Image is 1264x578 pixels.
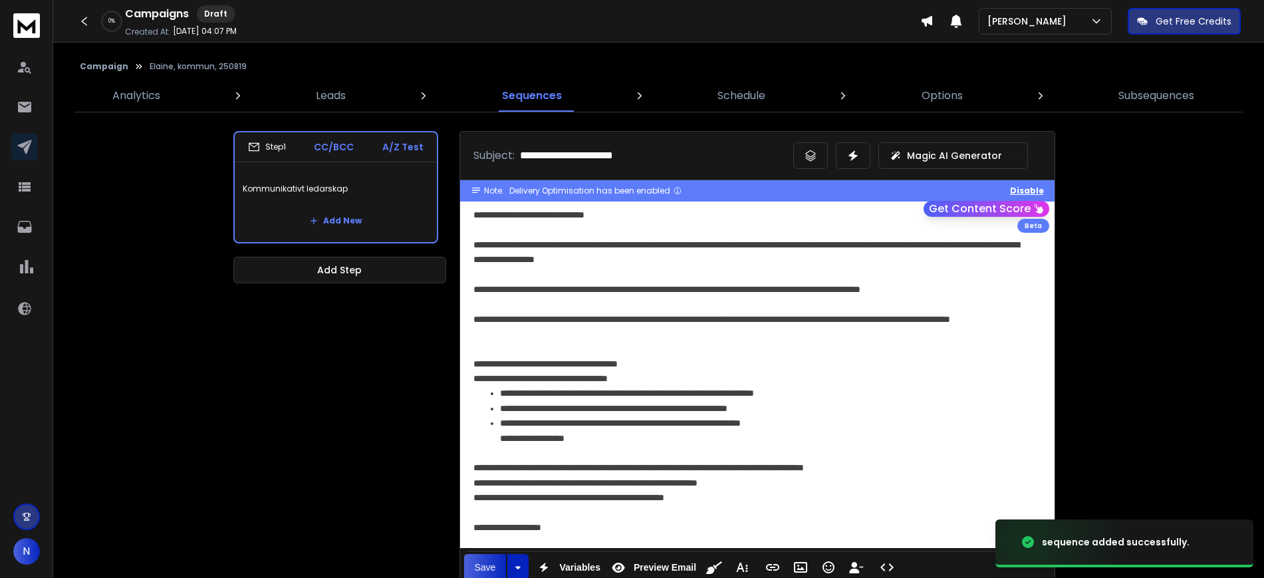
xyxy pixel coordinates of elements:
p: Leads [316,88,346,104]
p: Elaine, kommun, 250819 [150,61,247,72]
span: Preview Email [631,562,699,573]
button: Get Content Score [924,201,1049,217]
p: CC/BCC [314,140,354,154]
button: Magic AI Generator [878,142,1028,169]
button: Campaign [80,61,128,72]
div: Step 1 [248,141,286,153]
p: Sequences [502,88,562,104]
p: [PERSON_NAME] [987,15,1072,28]
button: Add Step [233,257,446,283]
div: Beta [1017,219,1049,233]
li: Step1CC/BCCA/Z TestKommunikativt ledarskapAdd New [233,131,438,243]
a: Schedule [709,80,773,112]
button: Add New [299,208,372,234]
p: Subsequences [1118,88,1194,104]
div: Delivery Optimisation has been enabled [509,186,682,196]
p: Created At: [125,27,170,37]
h1: Campaigns [125,6,189,22]
span: Note: [484,186,504,196]
button: Disable [1010,186,1044,196]
a: Subsequences [1110,80,1202,112]
div: Draft [197,5,235,23]
p: Magic AI Generator [907,149,1002,162]
button: Get Free Credits [1128,8,1241,35]
a: Leads [308,80,354,112]
p: Analytics [112,88,160,104]
p: Get Free Credits [1156,15,1231,28]
p: Subject: [473,148,515,164]
p: Schedule [717,88,765,104]
p: Kommunikativt ledarskap [243,170,429,208]
span: Variables [557,562,603,573]
a: Options [914,80,971,112]
p: [DATE] 04:07 PM [173,26,237,37]
div: sequence added successfully. [1042,535,1190,549]
a: Sequences [494,80,570,112]
a: Analytics [104,80,168,112]
button: N [13,538,40,565]
img: logo [13,13,40,38]
p: A/Z Test [382,140,424,154]
p: 0 % [108,17,115,25]
p: Options [922,88,963,104]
